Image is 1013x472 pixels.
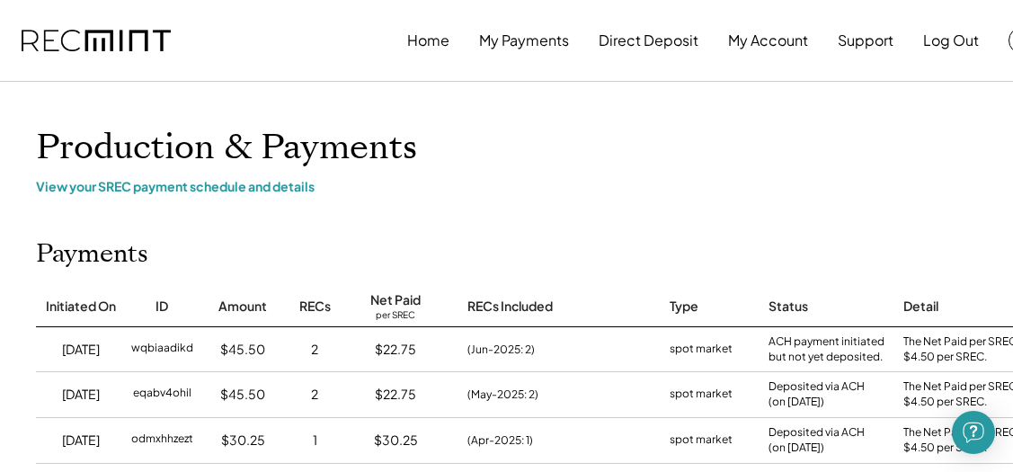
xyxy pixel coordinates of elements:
button: Support [838,22,893,58]
div: Amount [218,298,267,316]
div: wqbiaadikd [131,341,193,359]
div: eqabv4ohil [133,386,191,404]
div: Deposited via ACH (on [DATE]) [769,379,865,410]
img: recmint-logotype%403x.png [22,30,171,52]
div: RECs [299,298,331,316]
div: Detail [903,298,938,316]
button: My Account [728,22,808,58]
div: Net Paid [370,291,421,309]
div: Type [670,298,698,316]
div: $30.25 [374,432,418,450]
div: (Apr-2025: 1) [467,432,533,449]
div: 2 [311,386,318,404]
div: per SREC [376,309,415,323]
button: Home [407,22,449,58]
div: $30.25 [221,432,265,450]
div: ID [156,298,168,316]
div: spot market [670,341,733,359]
button: My Payments [479,22,569,58]
div: Deposited via ACH (on [DATE]) [769,425,865,456]
div: $45.50 [220,341,265,359]
div: Initiated On [46,298,116,316]
div: RECs Included [467,298,553,316]
div: $45.50 [220,386,265,404]
div: 2 [311,341,318,359]
div: ACH payment initiated but not yet deposited. [769,334,885,365]
div: (May-2025: 2) [467,387,538,403]
div: $22.75 [375,386,416,404]
div: $22.75 [375,341,416,359]
div: Status [769,298,808,316]
div: (Jun-2025: 2) [467,342,535,358]
div: spot market [670,432,733,450]
div: [DATE] [62,341,100,359]
h2: Payments [36,239,148,270]
div: Open Intercom Messenger [952,411,995,454]
button: Log Out [923,22,979,58]
div: [DATE] [62,386,100,404]
div: [DATE] [62,432,100,450]
div: odmxhhzezt [131,432,193,450]
div: spot market [670,386,733,404]
div: 1 [313,432,317,450]
button: Direct Deposit [599,22,698,58]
